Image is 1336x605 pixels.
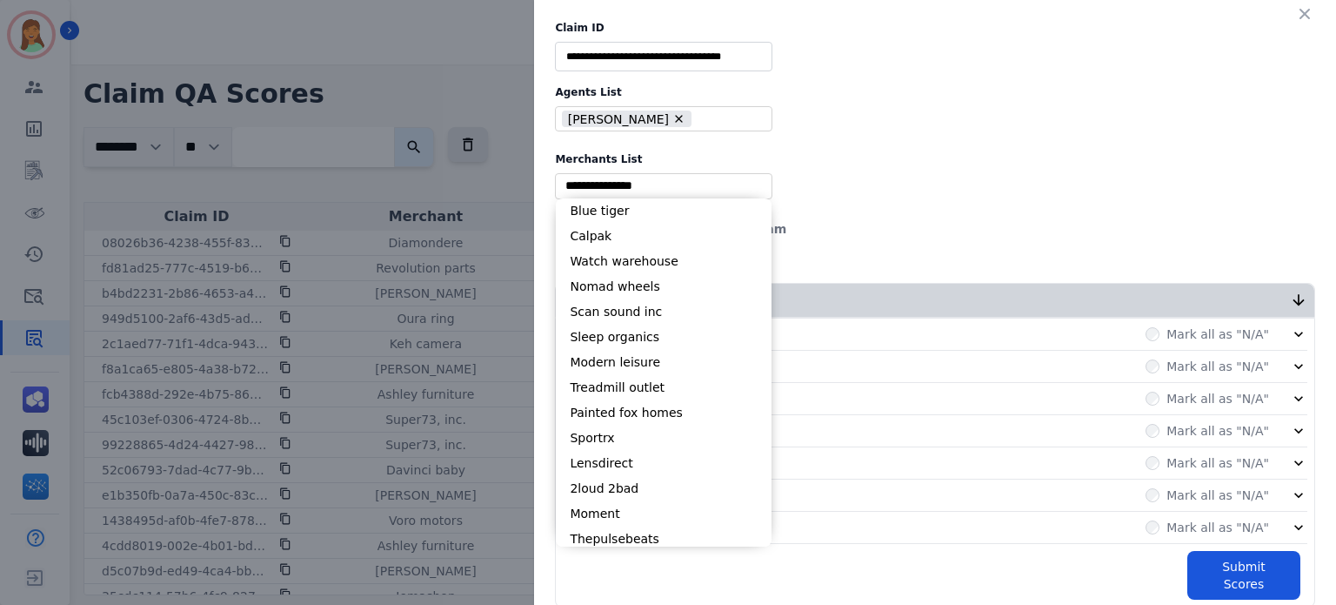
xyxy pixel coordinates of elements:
[555,245,1315,262] div: Evaluator:
[1166,487,1269,504] label: Mark all as "N/A"
[556,198,772,224] li: Blue tiger
[672,112,685,125] button: Remove Tammy Davidson
[555,21,1315,35] label: Claim ID
[562,111,691,127] li: [PERSON_NAME]
[559,109,761,130] ul: selected options
[1166,519,1269,536] label: Mark all as "N/A"
[556,299,772,325] li: Scan sound inc
[556,501,772,527] li: Moment
[555,85,1315,99] label: Agents List
[1166,390,1269,407] label: Mark all as "N/A"
[1166,358,1269,375] label: Mark all as "N/A"
[555,152,1315,166] label: Merchants List
[556,426,772,451] li: Sportrx
[556,325,772,350] li: Sleep organics
[556,249,772,274] li: Watch warehouse
[556,350,772,375] li: Modern leisure
[1166,454,1269,472] label: Mark all as "N/A"
[1187,551,1300,600] button: Submit Scores
[556,400,772,426] li: Painted fox homes
[555,220,1315,238] div: Evaluation Date:
[556,274,772,299] li: Nomad wheels
[559,177,768,195] ul: selected options
[556,375,772,400] li: Treadmill outlet
[556,476,772,501] li: 2loud 2bad
[1166,422,1269,440] label: Mark all as "N/A"
[1166,326,1269,343] label: Mark all as "N/A"
[556,224,772,249] li: Calpak
[556,451,772,476] li: Lensdirect
[556,527,772,552] li: Thepulsebeats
